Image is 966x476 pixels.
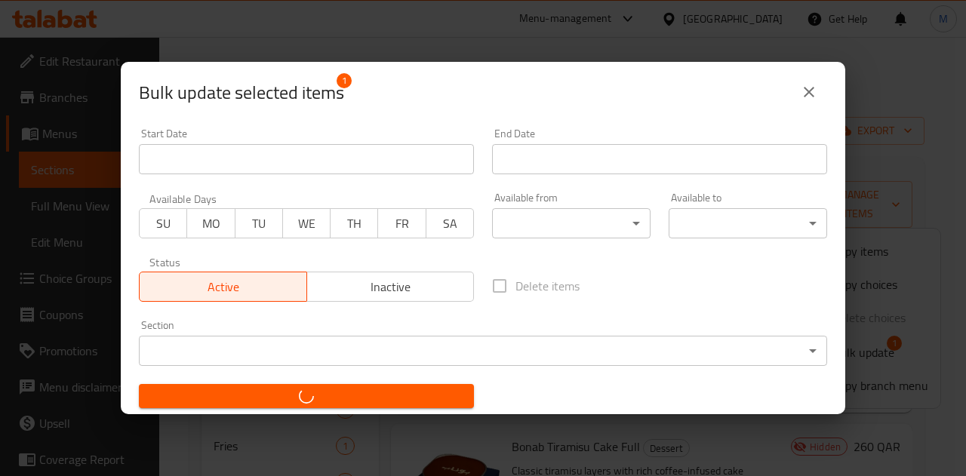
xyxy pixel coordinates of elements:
span: Active [146,276,301,298]
span: Selected items count [139,81,344,105]
button: TH [330,208,378,238]
button: TU [235,208,283,238]
span: TH [337,213,372,235]
span: SU [146,213,181,235]
span: FR [384,213,420,235]
button: SA [426,208,474,238]
button: MO [186,208,235,238]
div: ​ [139,336,827,366]
span: WE [289,213,325,235]
span: Inactive [313,276,469,298]
span: TU [241,213,277,235]
div: ​ [669,208,827,238]
button: FR [377,208,426,238]
button: WE [282,208,331,238]
button: Active [139,272,307,302]
div: ​ [492,208,651,238]
span: 1 [337,73,352,88]
button: Inactive [306,272,475,302]
span: Delete items [515,277,580,295]
button: SU [139,208,187,238]
button: close [791,74,827,110]
span: SA [432,213,468,235]
span: MO [193,213,229,235]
